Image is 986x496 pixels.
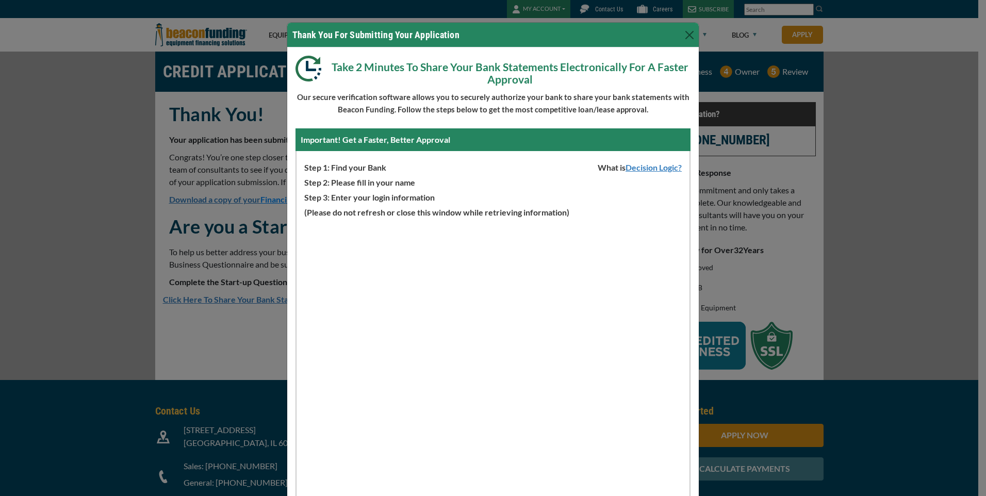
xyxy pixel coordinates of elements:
span: Step 1: Find your Bank [297,159,386,174]
h4: Thank You For Submitting Your Application [292,28,459,42]
img: Modal DL Clock [295,56,329,81]
button: Close [681,27,698,43]
p: Step 3: Enter your login information [297,189,689,204]
p: Our secure verification software allows you to securely authorize your bank to share your bank st... [295,91,691,115]
p: Take 2 Minutes To Share Your Bank Statements Electronically For A Faster Approval [295,56,691,86]
a: Decision Logic? [626,162,689,172]
p: (Please do not refresh or close this window while retrieving information) [297,204,689,219]
span: What is [590,159,689,174]
p: Step 2: Please fill in your name [297,174,689,189]
div: Important! Get a Faster, Better Approval [295,128,691,151]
